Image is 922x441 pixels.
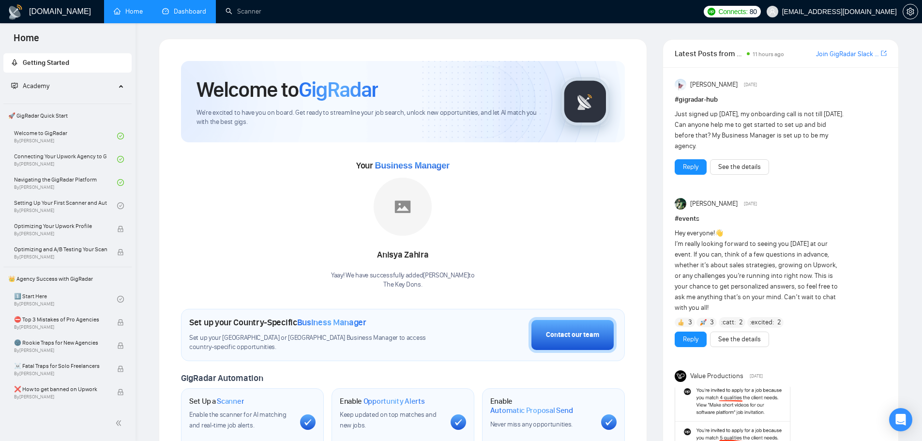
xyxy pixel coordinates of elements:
[189,396,244,406] h1: Set Up a
[715,229,723,237] span: 👋
[675,109,845,152] div: Just signed up [DATE], my onboarding call is not till [DATE]. Can anyone help me to get started t...
[546,330,599,340] div: Contact our team
[11,82,18,89] span: fund-projection-screen
[14,361,107,371] span: ☠️ Fatal Traps for Solo Freelancers
[690,79,738,90] span: [PERSON_NAME]
[299,76,378,103] span: GigRadar
[23,82,49,90] span: Academy
[23,59,69,67] span: Getting Started
[700,319,707,326] img: 🚀
[196,76,378,103] h1: Welcome to
[750,317,774,328] span: :excited:
[117,365,124,372] span: lock
[189,317,366,328] h1: Set up your Country-Specific
[816,49,879,60] a: Join GigRadar Slack Community
[331,271,475,289] div: Yaay! We have successfully added [PERSON_NAME] to
[8,4,23,20] img: logo
[375,161,449,170] span: Business Manager
[14,384,107,394] span: ❌ How to get banned on Upwork
[675,332,707,347] button: Reply
[14,244,107,254] span: Optimizing and A/B Testing Your Scanner for Better Results
[115,418,125,428] span: double-left
[6,31,47,51] span: Home
[710,318,714,327] span: 3
[753,51,784,58] span: 11 hours ago
[14,254,107,260] span: By [PERSON_NAME]
[683,162,698,172] a: Reply
[881,49,887,57] span: export
[117,296,124,303] span: check-circle
[881,49,887,58] a: export
[675,47,744,60] span: Latest Posts from the GigRadar Community
[718,334,761,345] a: See the details
[162,7,206,15] a: dashboardDashboard
[678,319,684,326] img: 👍
[903,8,918,15] a: setting
[14,394,107,400] span: By [PERSON_NAME]
[744,199,757,208] span: [DATE]
[683,334,698,345] a: Reply
[14,231,107,237] span: By [PERSON_NAME]
[114,7,143,15] a: homeHome
[117,202,124,209] span: check-circle
[14,315,107,324] span: ⛔ Top 3 Mistakes of Pro Agencies
[529,317,617,353] button: Contact our team
[226,7,261,15] a: searchScanner
[11,82,49,90] span: Academy
[750,6,757,17] span: 80
[675,79,686,91] img: Anisuzzaman Khan
[708,8,715,15] img: upwork-logo.png
[189,334,446,352] span: Set up your [GEOGRAPHIC_DATA] or [GEOGRAPHIC_DATA] Business Manager to access country-specific op...
[750,372,763,380] span: [DATE]
[889,408,912,431] div: Open Intercom Messenger
[690,371,743,381] span: Value Productions
[718,162,761,172] a: See the details
[331,280,475,289] p: The Key Dons .
[297,317,366,328] span: Business Manager
[181,373,263,383] span: GigRadar Automation
[490,420,573,428] span: Never miss any opportunities.
[340,411,437,429] span: Keep updated on top matches and new jobs.
[14,371,107,377] span: By [PERSON_NAME]
[117,179,124,186] span: check-circle
[769,8,776,15] span: user
[490,406,573,415] span: Automatic Proposal Send
[739,318,743,327] span: 2
[675,159,707,175] button: Reply
[744,80,757,89] span: [DATE]
[710,159,769,175] button: See the details
[561,77,609,126] img: gigradar-logo.png
[690,198,738,209] span: [PERSON_NAME]
[675,213,887,224] h1: # events
[117,319,124,326] span: lock
[363,396,425,406] span: Opportunity Alerts
[675,198,686,210] img: Vlad
[374,178,432,236] img: placeholder.png
[675,370,686,382] img: Value Productions
[14,195,117,216] a: Setting Up Your First Scanner and Auto-BidderBy[PERSON_NAME]
[189,411,287,429] span: Enable the scanner for AI matching and real-time job alerts.
[4,106,131,125] span: 🚀 GigRadar Quick Start
[14,348,107,353] span: By [PERSON_NAME]
[3,53,132,73] li: Getting Started
[710,332,769,347] button: See the details
[4,269,131,289] span: 👑 Agency Success with GigRadar
[14,338,107,348] span: 🌚 Rookie Traps for New Agencies
[718,6,747,17] span: Connects:
[721,317,736,328] span: :catt:
[14,125,117,147] a: Welcome to GigRadarBy[PERSON_NAME]
[117,133,124,139] span: check-circle
[340,396,425,406] h1: Enable
[356,160,450,171] span: Your
[117,389,124,395] span: lock
[217,396,244,406] span: Scanner
[14,221,107,231] span: Optimizing Your Upwork Profile
[14,324,107,330] span: By [PERSON_NAME]
[117,156,124,163] span: check-circle
[117,226,124,232] span: lock
[675,94,887,105] h1: # gigradar-hub
[117,249,124,256] span: lock
[675,228,845,313] div: Hey everyone! I’m really looking forward to seeing you [DATE] at our event. If you can, think of ...
[11,59,18,66] span: rocket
